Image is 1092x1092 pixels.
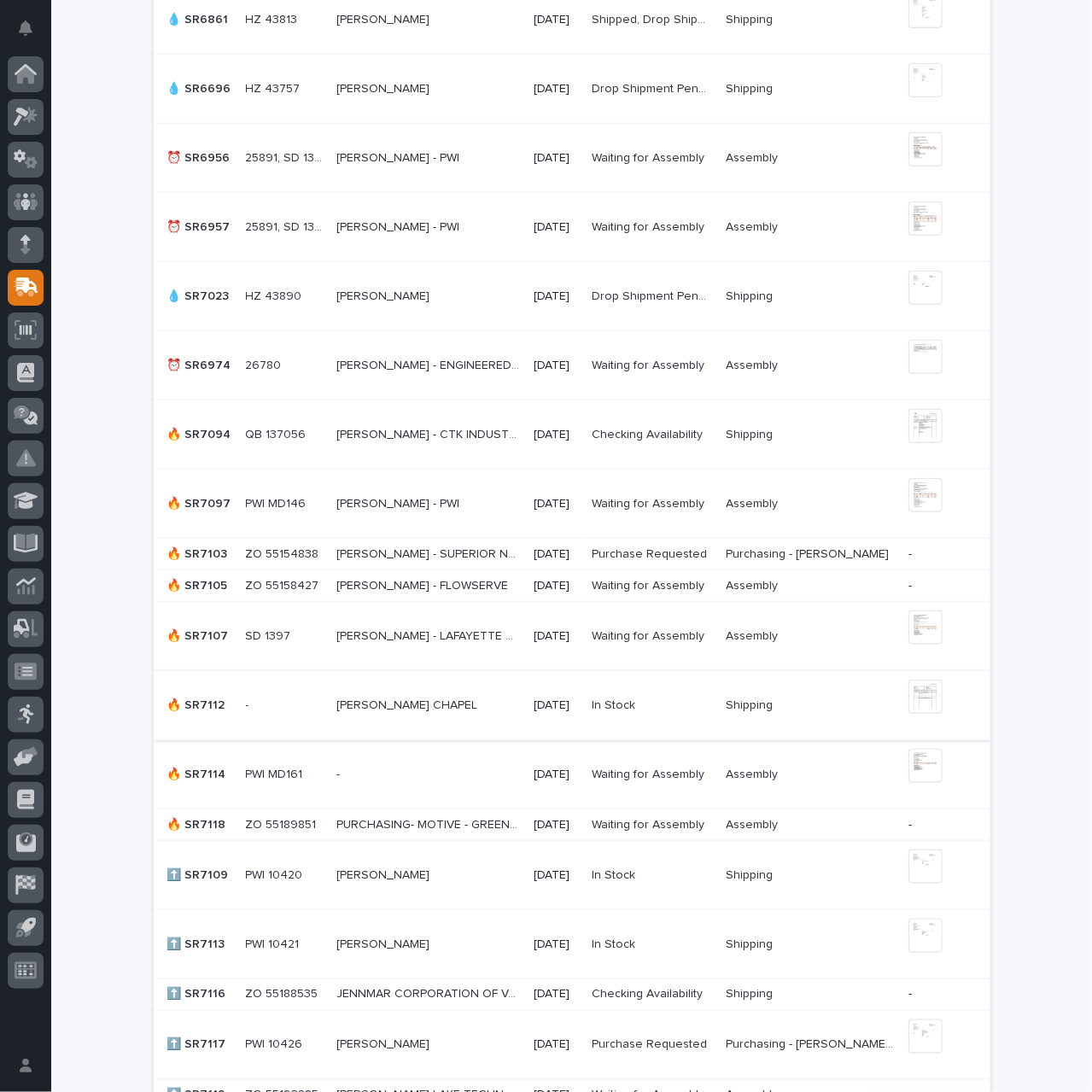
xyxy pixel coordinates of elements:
p: [DATE] [534,220,578,235]
p: Waiting for Assembly [592,217,708,235]
p: - [336,764,343,782]
p: Shipping [726,286,776,304]
p: Purchase Requested [592,544,710,562]
p: ZO 55188535 [246,984,322,1002]
p: [PERSON_NAME] [336,286,433,304]
p: Shipping [726,79,776,96]
p: 💧 SR6861 [167,9,232,27]
p: Waiting for Assembly [592,764,708,782]
p: ZO 55154838 [246,544,323,562]
p: In Stock [592,865,639,883]
p: Waiting for Assembly [592,493,708,511]
tr: 🔥 SR7107🔥 SR7107 SD 1397SD 1397 [PERSON_NAME] - LAFAYETTE STRUCTURAL STEEL LLC[PERSON_NAME] - LAF... [154,602,990,671]
p: [DATE] [534,1038,578,1053]
p: Assembly [726,148,781,166]
tr: 🔥 SR7118🔥 SR7118 ZO 55189851ZO 55189851 PURCHASING- MOTIVE - GREEN CUBES TECHNOLOGYPURCHASING- MO... [154,809,990,841]
p: [DATE] [534,698,578,713]
p: CHARLES GRISMER - LAFAYETTE STRUCTURAL STEEL LLC [336,626,524,644]
p: HZ 43890 [246,286,306,304]
p: 25891, SD 1386 [246,148,326,166]
p: Shipping [726,865,776,883]
p: Assembly [726,575,781,593]
button: Notifications [8,10,44,46]
p: - [908,988,962,1002]
p: [DATE] [534,428,578,442]
p: [PERSON_NAME] [336,934,433,952]
p: Assembly [726,493,781,511]
p: - [246,695,253,713]
p: - [908,547,962,562]
p: [DATE] [534,359,578,373]
tr: ⬆️ SR7117⬆️ SR7117 PWI 10426PWI 10426 [PERSON_NAME][PERSON_NAME] [DATE]Purchase RequestedPurchase... [154,1010,990,1079]
p: CHRISTOPHER COX - ENGINEERED RIGGING [336,355,524,373]
p: Assembly [726,815,781,832]
p: [PERSON_NAME] [336,79,433,96]
p: [DATE] [534,289,578,304]
tr: 💧 SR7023💧 SR7023 HZ 43890HZ 43890 [PERSON_NAME][PERSON_NAME] [DATE]Drop Shipment PendingDrop Ship... [154,262,990,331]
p: [PERSON_NAME] CHAPEL [336,695,481,713]
p: - [908,579,962,593]
p: [DATE] [534,151,578,166]
p: Assembly [726,217,781,235]
p: Waiting for Assembly [592,355,708,373]
p: Drop Shipment Pending [592,79,715,96]
p: Shipping [726,9,776,27]
p: Waiting for Assembly [592,575,708,593]
p: 🔥 SR7112 [167,695,229,713]
p: ⬆️ SR7113 [167,934,229,952]
tr: ⏰ SR6956⏰ SR6956 25891, SD 138625891, SD 1386 [PERSON_NAME] - PWI[PERSON_NAME] - PWI [DATE]Waitin... [154,124,990,193]
p: Shipping [726,695,776,713]
p: JENNMAR CORPORATION OF VA INC - JENNMAR CORPORATION OF VA INC [336,984,524,1002]
p: 26780 [246,355,285,373]
p: [DATE] [534,497,578,511]
p: Waiting for Assembly [592,148,708,166]
tr: 🔥 SR7112🔥 SR7112 -- [PERSON_NAME] CHAPEL[PERSON_NAME] CHAPEL [DATE]In StockIn Stock ShippingShipping [154,671,990,740]
p: 25891, SD 1387 [246,217,326,235]
p: [PERSON_NAME] [336,9,433,27]
p: Waiting for Assembly [592,815,708,832]
p: SD 1397 [246,626,295,644]
p: PWI 10420 [246,865,307,883]
p: Purchasing - Josh Arnett, Charlie Hiester [726,1035,898,1053]
p: PWI MD161 [246,764,307,782]
p: 🔥 SR7103 [167,544,231,562]
p: [PERSON_NAME] - FLOWSERVE [336,575,511,593]
div: Notifications [21,20,44,48]
p: 🔥 SR7097 [167,493,235,511]
p: ZO 55189851 [246,815,320,832]
tr: ⬆️ SR7109⬆️ SR7109 PWI 10420PWI 10420 [PERSON_NAME][PERSON_NAME] [DATE]In StockIn Stock ShippingS... [154,841,990,910]
p: 🔥 SR7107 [167,626,232,644]
p: Shipping [726,934,776,952]
p: HZ 43757 [246,79,304,96]
p: [PERSON_NAME] [336,865,433,883]
tr: 🔥 SR7105🔥 SR7105 ZO 55158427ZO 55158427 [PERSON_NAME] - FLOWSERVE[PERSON_NAME] - FLOWSERVE [DATE]... [154,570,990,602]
p: [DATE] [534,768,578,782]
p: [DATE] [534,868,578,883]
p: 🔥 SR7118 [167,815,230,832]
tr: 🔥 SR7097🔥 SR7097 PWI MD146PWI MD146 [PERSON_NAME] - PWI[PERSON_NAME] - PWI [DATE]Waiting for Asse... [154,470,990,539]
p: Shipping [726,424,776,442]
p: [DATE] [534,818,578,832]
p: Drop Shipment Pending [592,286,715,304]
p: Checking Availability [592,424,706,442]
p: 💧 SR6696 [167,79,235,96]
p: Assembly [726,764,781,782]
p: [DATE] [534,547,578,562]
p: Assembly [726,626,781,644]
p: - [908,818,962,832]
p: HZ 43813 [246,9,301,27]
p: Purchasing - [PERSON_NAME] [726,544,892,562]
p: Assembly [726,355,781,373]
p: PWI 10421 [246,934,303,952]
p: [DATE] [534,629,578,644]
p: Shipped, Drop Shipment Pending [592,9,715,27]
p: [PERSON_NAME] - PWI [336,493,463,511]
p: PWI 10426 [246,1035,307,1053]
tr: ⬆️ SR7116⬆️ SR7116 ZO 55188535ZO 55188535 JENNMAR CORPORATION OF VA INC - JENNMAR CORPORATION OF ... [154,979,990,1011]
p: ⏰ SR6956 [167,148,234,166]
p: ⬆️ SR7117 [167,1035,230,1053]
tr: 💧 SR6696💧 SR6696 HZ 43757HZ 43757 [PERSON_NAME][PERSON_NAME] [DATE]Drop Shipment PendingDrop Ship... [154,55,990,124]
p: [DATE] [534,82,578,96]
p: Purchase Requested [592,1035,710,1053]
p: ZO 55158427 [246,575,323,593]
